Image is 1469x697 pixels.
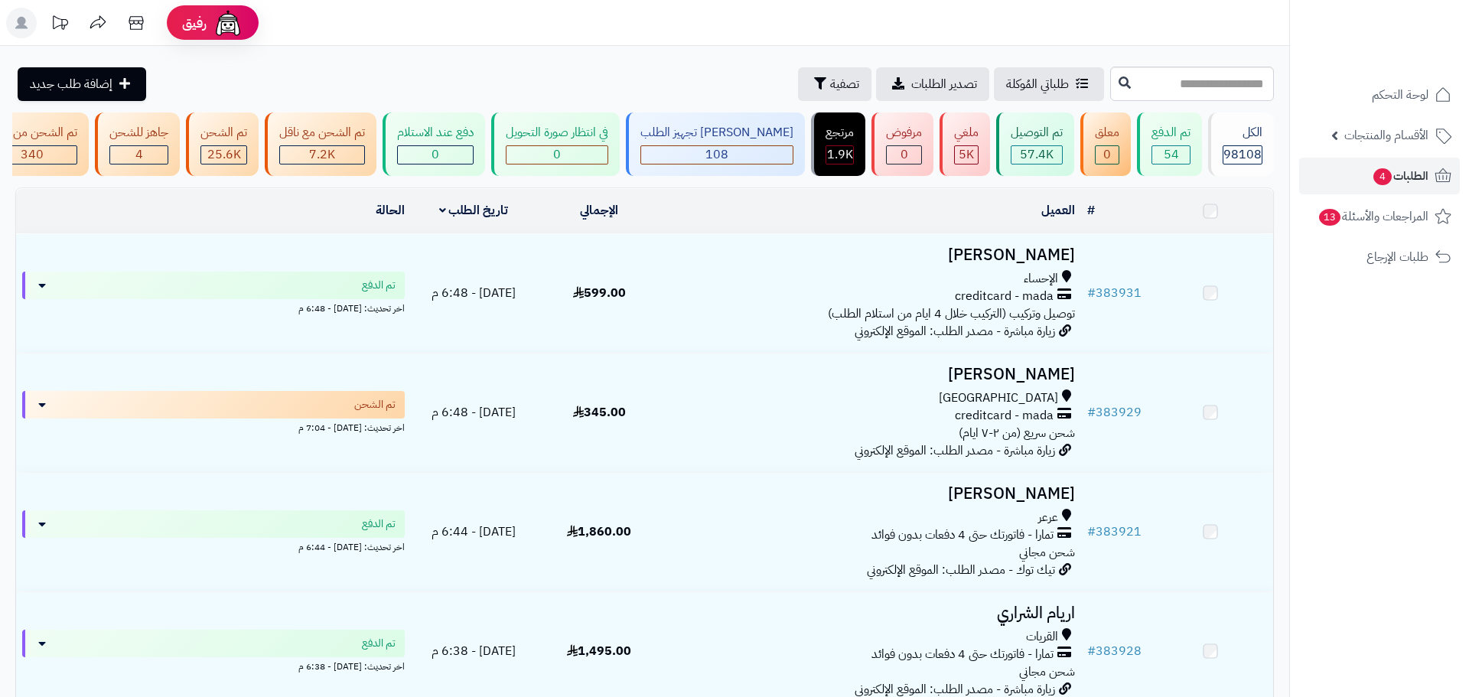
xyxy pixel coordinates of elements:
[362,278,396,293] span: تم الدفع
[262,112,379,176] a: تم الشحن مع ناقل 7.2K
[432,284,516,302] span: [DATE] - 6:48 م
[855,441,1055,460] span: زيارة مباشرة - مصدر الطلب: الموقع الإلكتروني
[1164,145,1179,164] span: 54
[92,112,183,176] a: جاهز للشحن 4
[1006,75,1069,93] span: طلباتي المُوكلة
[830,75,859,93] span: تصفية
[1223,145,1262,164] span: 98108
[200,124,247,142] div: تم الشحن
[827,145,853,164] span: 1.9K
[362,636,396,651] span: تم الدفع
[871,646,1054,663] span: تمارا - فاتورتك حتى 4 دفعات بدون فوائد
[1299,77,1460,113] a: لوحة التحكم
[798,67,871,101] button: تصفية
[567,523,631,541] span: 1,860.00
[1020,145,1054,164] span: 57.4K
[640,124,793,142] div: [PERSON_NAME] تجهيز الطلب
[959,424,1075,442] span: شحن سريع (من ٢-٧ ايام)
[1087,403,1142,422] a: #383929
[1365,36,1454,68] img: logo-2.png
[279,124,365,142] div: تم الشحن مع ناقل
[432,145,439,164] span: 0
[868,112,936,176] a: مرفوض 0
[954,124,979,142] div: ملغي
[1038,509,1058,526] span: عرعر
[362,516,396,532] span: تم الدفع
[669,485,1075,503] h3: [PERSON_NAME]
[1011,124,1063,142] div: تم التوصيل
[1318,206,1428,227] span: المراجعات والأسئلة
[828,305,1075,323] span: توصيل وتركيب (التركيب خلال 4 ايام من استلام الطلب)
[432,642,516,660] span: [DATE] - 6:38 م
[1087,403,1096,422] span: #
[1372,84,1428,106] span: لوحة التحكم
[1344,125,1428,146] span: الأقسام والمنتجات
[573,403,626,422] span: 345.00
[22,419,405,435] div: اخر تحديث: [DATE] - 7:04 م
[22,538,405,554] div: اخر تحديث: [DATE] - 6:44 م
[109,124,168,142] div: جاهز للشحن
[1299,158,1460,194] a: الطلبات4
[939,389,1058,407] span: [GEOGRAPHIC_DATA]
[207,145,241,164] span: 25.6K
[432,403,516,422] span: [DATE] - 6:48 م
[826,146,853,164] div: 1871
[1024,270,1058,288] span: الإحساء
[1077,112,1134,176] a: معلق 0
[213,8,243,38] img: ai-face.png
[22,299,405,315] div: اخر تحديث: [DATE] - 6:48 م
[669,246,1075,264] h3: [PERSON_NAME]
[21,145,44,164] span: 340
[669,604,1075,622] h3: اريام الشراري
[1019,663,1075,681] span: شحن مجاني
[808,112,868,176] a: مرتجع 1.9K
[867,561,1055,579] span: تيك توك - مصدر الطلب: الموقع الإلكتروني
[1026,628,1058,646] span: القريات
[1019,543,1075,562] span: شحن مجاني
[855,322,1055,340] span: زيارة مباشرة - مصدر الطلب: الموقع الإلكتروني
[1087,523,1096,541] span: #
[959,145,974,164] span: 5K
[488,112,623,176] a: في انتظار صورة التحويل 0
[1087,284,1096,302] span: #
[1373,168,1392,185] span: 4
[936,112,993,176] a: ملغي 5K
[182,14,207,32] span: رفيق
[876,67,989,101] a: تصدير الطلبات
[911,75,977,93] span: تصدير الطلبات
[1299,198,1460,235] a: المراجعات والأسئلة13
[567,642,631,660] span: 1,495.00
[955,146,978,164] div: 5029
[183,112,262,176] a: تم الشحن 25.6K
[886,124,922,142] div: مرفوض
[397,124,474,142] div: دفع عند الاستلام
[1095,124,1119,142] div: معلق
[901,145,908,164] span: 0
[641,146,793,164] div: 108
[201,146,246,164] div: 25569
[580,201,618,220] a: الإجمالي
[1087,523,1142,541] a: #383921
[994,67,1104,101] a: طلباتي المُوكلة
[955,407,1054,425] span: creditcard - mada
[993,112,1077,176] a: تم التوصيل 57.4K
[432,523,516,541] span: [DATE] - 6:44 م
[1223,124,1262,142] div: الكل
[1011,146,1062,164] div: 57354
[506,124,608,142] div: في انتظار صورة التحويل
[1299,239,1460,275] a: طلبات الإرجاع
[623,112,808,176] a: [PERSON_NAME] تجهيز الطلب 108
[1087,642,1096,660] span: #
[439,201,509,220] a: تاريخ الطلب
[1205,112,1277,176] a: الكل98108
[354,397,396,412] span: تم الشحن
[1087,642,1142,660] a: #383928
[955,288,1054,305] span: creditcard - mada
[573,284,626,302] span: 599.00
[1087,284,1142,302] a: #383931
[110,146,168,164] div: 4
[1152,146,1190,164] div: 54
[1372,165,1428,187] span: الطلبات
[1319,209,1341,226] span: 13
[280,146,364,164] div: 7222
